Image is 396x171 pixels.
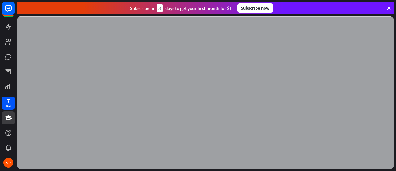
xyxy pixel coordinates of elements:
[157,4,163,12] div: 3
[3,158,13,168] div: SP
[5,104,11,108] div: days
[7,98,10,104] div: 7
[130,4,232,12] div: Subscribe in days to get your first month for $1
[237,3,273,13] div: Subscribe now
[2,97,15,110] a: 7 days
